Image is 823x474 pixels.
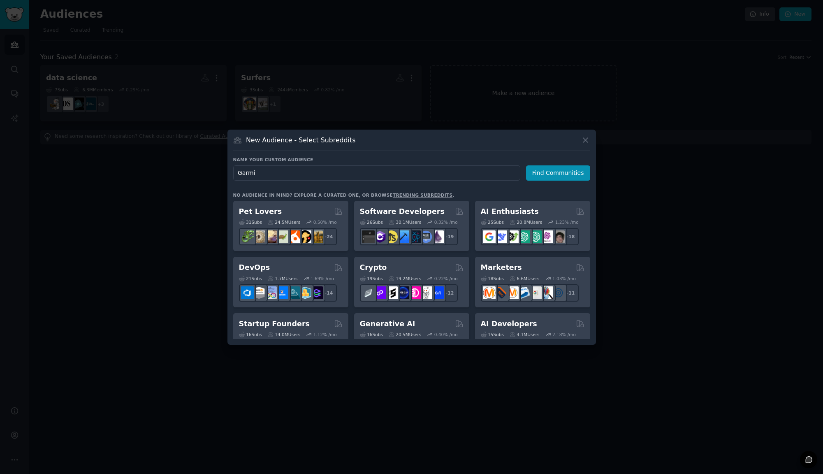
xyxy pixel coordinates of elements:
[239,276,262,281] div: 21 Sub s
[540,230,553,243] img: OpenAIDev
[362,230,375,243] img: software
[311,276,334,281] div: 1.69 % /mo
[276,230,288,243] img: turtle
[483,230,496,243] img: GoogleGeminiAI
[408,230,421,243] img: reactnative
[239,263,270,273] h2: DevOps
[253,286,265,299] img: AWS_Certified_Experts
[552,230,565,243] img: ArtificalIntelligence
[385,230,398,243] img: learnjavascript
[481,332,504,337] div: 15 Sub s
[287,286,300,299] img: platformengineering
[268,332,300,337] div: 14.0M Users
[373,286,386,299] img: 0xPolygon
[494,230,507,243] img: DeepSeek
[396,286,409,299] img: web3
[310,286,323,299] img: PlatformEngineers
[481,276,504,281] div: 18 Sub s
[268,276,298,281] div: 1.7M Users
[393,193,452,197] a: trending subreddits
[440,284,458,302] div: + 12
[561,228,579,245] div: + 18
[510,276,540,281] div: 6.6M Users
[481,319,537,329] h2: AI Developers
[420,230,432,243] img: AskComputerScience
[420,286,432,299] img: CryptoNews
[268,219,300,225] div: 24.5M Users
[552,286,565,299] img: OnlineMarketing
[552,276,576,281] div: 1.03 % /mo
[510,332,540,337] div: 4.1M Users
[389,276,421,281] div: 19.2M Users
[440,228,458,245] div: + 19
[481,207,539,217] h2: AI Enthusiasts
[233,157,590,163] h3: Name your custom audience
[434,276,458,281] div: 0.22 % /mo
[517,230,530,243] img: chatgpt_promptDesign
[360,263,387,273] h2: Crypto
[396,230,409,243] img: iOSProgramming
[360,219,383,225] div: 26 Sub s
[360,276,383,281] div: 19 Sub s
[483,286,496,299] img: content_marketing
[246,136,355,144] h3: New Audience - Select Subreddits
[481,219,504,225] div: 25 Sub s
[253,230,265,243] img: ballpython
[408,286,421,299] img: defiblockchain
[389,219,421,225] div: 30.1M Users
[233,192,454,198] div: No audience in mind? Explore a curated one, or browse .
[241,286,254,299] img: azuredevops
[385,286,398,299] img: ethstaker
[362,286,375,299] img: ethfinance
[264,286,277,299] img: Docker_DevOps
[506,286,519,299] img: AskMarketing
[313,219,337,225] div: 0.50 % /mo
[481,263,522,273] h2: Marketers
[434,219,458,225] div: 0.32 % /mo
[276,286,288,299] img: DevOpsLinks
[239,219,262,225] div: 31 Sub s
[540,286,553,299] img: MarketingResearch
[360,207,445,217] h2: Software Developers
[389,332,421,337] div: 20.5M Users
[239,207,282,217] h2: Pet Lovers
[239,319,310,329] h2: Startup Founders
[526,165,590,181] button: Find Communities
[431,286,444,299] img: defi_
[555,219,579,225] div: 1.23 % /mo
[510,219,542,225] div: 20.8M Users
[529,286,542,299] img: googleads
[313,332,337,337] div: 1.12 % /mo
[561,284,579,302] div: + 11
[299,286,311,299] img: aws_cdk
[241,230,254,243] img: herpetology
[506,230,519,243] img: AItoolsCatalog
[373,230,386,243] img: csharp
[517,286,530,299] img: Emailmarketing
[494,286,507,299] img: bigseo
[310,230,323,243] img: dogbreed
[529,230,542,243] img: chatgpt_prompts_
[264,230,277,243] img: leopardgeckos
[434,332,458,337] div: 0.40 % /mo
[320,284,337,302] div: + 14
[360,319,415,329] h2: Generative AI
[431,230,444,243] img: elixir
[239,332,262,337] div: 16 Sub s
[320,228,337,245] div: + 24
[233,165,520,181] input: Pick a short name, like "Digital Marketers" or "Movie-Goers"
[287,230,300,243] img: cockatiel
[552,332,576,337] div: 2.18 % /mo
[299,230,311,243] img: PetAdvice
[360,332,383,337] div: 16 Sub s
